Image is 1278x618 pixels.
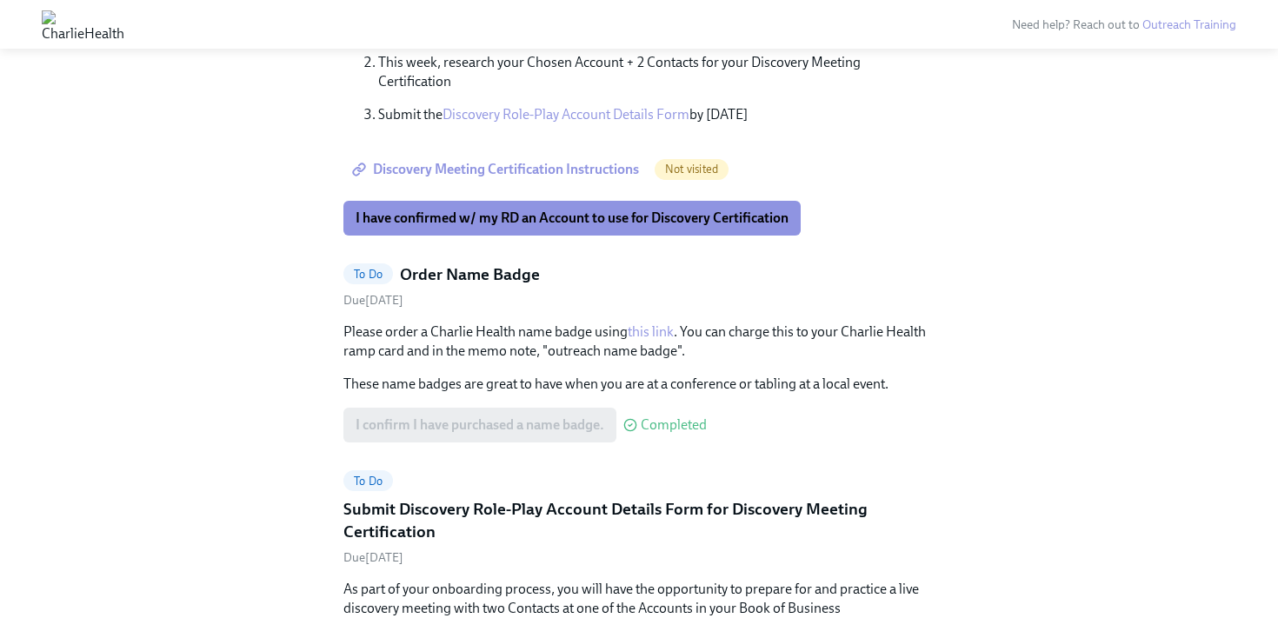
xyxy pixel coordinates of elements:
a: To DoSubmit Discovery Role-Play Account Details Form for Discovery Meeting CertificationDue[DATE] [343,470,935,566]
span: Friday, September 12th 2025, 8:00 am [343,550,403,565]
p: Submit the by [DATE] [378,105,935,124]
span: I have confirmed w/ my RD an Account to use for Discovery Certification [356,209,789,227]
h5: Submit Discovery Role-Play Account Details Form for Discovery Meeting Certification [343,498,935,542]
span: Discovery Meeting Certification Instructions [356,161,639,178]
p: These name badges are great to have when you are at a conference or tabling at a local event. [343,375,935,394]
a: To DoOrder Name BadgeDue[DATE] [343,263,935,309]
p: Please order a Charlie Health name badge using . You can charge this to your Charlie Health ramp ... [343,322,935,361]
span: Completed [641,418,707,432]
h5: Order Name Badge [400,263,540,286]
img: CharlieHealth [42,10,124,38]
span: Need help? Reach out to [1012,17,1236,32]
a: Outreach Training [1142,17,1236,32]
a: Discovery Meeting Certification Instructions [343,152,651,187]
span: To Do [343,268,393,281]
a: Discovery Role-Play Account Details Form [443,106,689,123]
button: I have confirmed w/ my RD an Account to use for Discovery Certification [343,201,801,236]
span: Not visited [655,163,729,176]
a: this link [628,323,674,340]
p: This week, research your Chosen Account + 2 Contacts for your Discovery Meeting Certification [378,53,935,91]
span: Monday, September 15th 2025, 8:00 am [343,293,403,308]
span: To Do [343,475,393,488]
